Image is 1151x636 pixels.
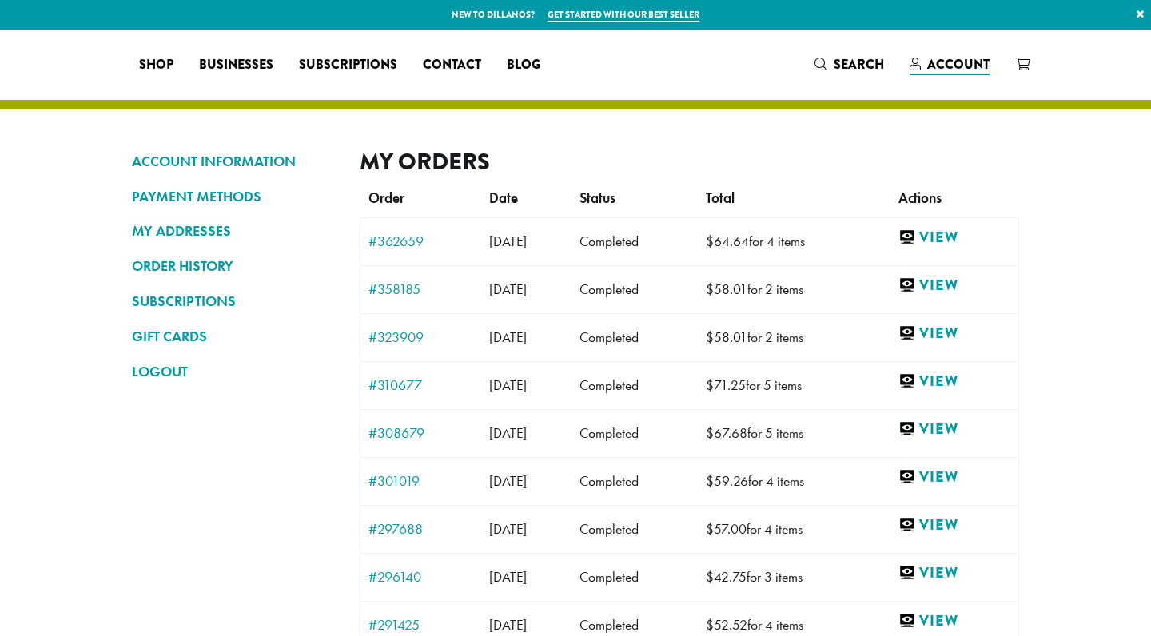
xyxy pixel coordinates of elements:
a: ORDER HISTORY [132,252,336,280]
td: Completed [572,505,698,553]
td: Completed [572,217,698,265]
h2: My Orders [360,148,1019,176]
span: $ [706,280,714,298]
a: Shop [126,52,186,78]
td: for 4 items [698,217,891,265]
span: Contact [423,55,481,75]
span: [DATE] [489,328,527,346]
a: View [898,611,1010,631]
span: $ [706,233,714,250]
a: View [898,324,1010,344]
a: #308679 [368,426,473,440]
span: [DATE] [489,472,527,490]
span: Actions [898,189,942,207]
span: 57.00 [706,520,747,538]
a: #297688 [368,522,473,536]
a: #323909 [368,330,473,344]
a: View [898,276,1010,296]
span: Account [927,55,990,74]
a: View [898,228,1010,248]
span: Date [489,189,518,207]
a: #291425 [368,618,473,632]
a: #358185 [368,282,473,296]
span: 58.01 [706,328,747,346]
td: for 2 items [698,313,891,361]
span: [DATE] [489,233,527,250]
a: Search [802,51,897,78]
td: for 2 items [698,265,891,313]
span: $ [706,328,714,346]
a: #301019 [368,474,473,488]
td: Completed [572,313,698,361]
a: SUBSCRIPTIONS [132,288,336,315]
span: 42.75 [706,568,747,586]
td: for 4 items [698,457,891,505]
span: $ [706,376,714,394]
span: 67.68 [706,424,747,442]
td: for 5 items [698,361,891,409]
a: #362659 [368,234,473,248]
td: Completed [572,409,698,457]
a: MY ADDRESSES [132,217,336,244]
span: 64.64 [706,233,749,250]
a: #310677 [368,378,473,392]
a: ACCOUNT INFORMATION [132,148,336,175]
td: for 3 items [698,553,891,601]
span: Businesses [199,55,273,75]
span: $ [706,424,714,442]
a: View [898,515,1010,535]
span: Order [368,189,404,207]
span: 58.01 [706,280,747,298]
a: Get started with our best seller [548,8,699,22]
span: $ [706,568,714,586]
span: Search [834,55,884,74]
span: [DATE] [489,280,527,298]
td: Completed [572,553,698,601]
a: View [898,563,1010,583]
td: for 4 items [698,505,891,553]
span: [DATE] [489,520,527,538]
a: View [898,467,1010,487]
span: $ [706,472,714,490]
span: [DATE] [489,424,527,442]
span: 52.52 [706,616,747,634]
span: 59.26 [706,472,748,490]
a: View [898,419,1010,439]
td: for 5 items [698,409,891,457]
span: [DATE] [489,568,527,586]
td: Completed [572,457,698,505]
span: Blog [507,55,540,75]
span: 71.25 [706,376,746,394]
a: View [898,372,1010,392]
a: LOGOUT [132,358,336,385]
td: Completed [572,361,698,409]
span: $ [706,520,714,538]
span: Subscriptions [299,55,397,75]
span: Shop [139,55,173,75]
span: $ [706,616,714,634]
td: Completed [572,265,698,313]
span: [DATE] [489,376,527,394]
a: #296140 [368,570,473,584]
span: Status [579,189,615,207]
a: PAYMENT METHODS [132,183,336,210]
a: GIFT CARDS [132,323,336,350]
span: Total [706,189,735,207]
span: [DATE] [489,616,527,634]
